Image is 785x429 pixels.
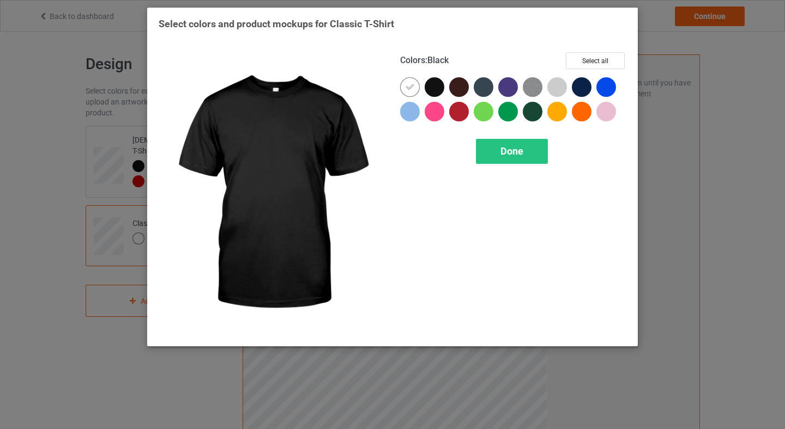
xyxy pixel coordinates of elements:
[159,52,385,335] img: regular.jpg
[400,55,449,66] h4: :
[523,77,542,97] img: heather_texture.png
[427,55,449,65] span: Black
[500,145,523,157] span: Done
[566,52,625,69] button: Select all
[400,55,425,65] span: Colors
[159,18,394,29] span: Select colors and product mockups for Classic T-Shirt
